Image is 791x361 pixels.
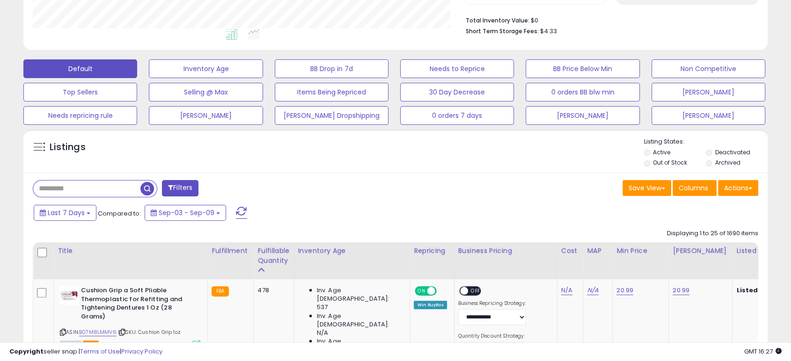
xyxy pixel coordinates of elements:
[653,159,687,166] label: Out of Stock
[400,59,514,78] button: Needs to Reprice
[212,246,249,256] div: Fulfillment
[400,83,514,101] button: 30 Day Decrease
[79,328,117,336] a: B07M8LMMV6
[653,148,670,156] label: Active
[162,180,198,196] button: Filters
[317,329,328,337] span: N/A
[58,246,204,256] div: Title
[50,141,86,154] h5: Listings
[458,300,526,307] label: Business Repricing Strategy:
[257,286,286,295] div: 478
[145,205,226,221] button: Sep-03 - Sep-09
[715,159,740,166] label: Archived
[9,347,44,356] strong: Copyright
[149,83,263,101] button: Selling @ Max
[400,106,514,125] button: 0 orders 7 days
[275,83,388,101] button: Items Being Repriced
[561,246,579,256] div: Cost
[48,208,85,217] span: Last 7 Days
[60,286,79,305] img: 41Pvt0l1VmL._SL40_.jpg
[23,106,137,125] button: Needs repricing rule
[98,209,141,218] span: Compared to:
[80,347,120,356] a: Terms of Use
[652,106,765,125] button: [PERSON_NAME]
[118,328,181,336] span: | SKU: Cushion Grip 1oz
[81,286,195,323] b: Cushion Grip a Soft Pliable Thermoplastic for Refitting and Tightening Dentures 1 Oz (28 Grams)
[212,286,229,296] small: FBA
[23,83,137,101] button: Top Sellers
[9,347,162,356] div: seller snap | |
[298,246,406,256] div: Inventory Age
[466,14,751,25] li: $0
[652,83,765,101] button: [PERSON_NAME]
[616,286,633,295] a: 20.99
[652,59,765,78] button: Non Competitive
[34,205,96,221] button: Last 7 Days
[673,180,717,196] button: Columns
[121,347,162,356] a: Privacy Policy
[540,27,557,36] span: $4.33
[526,83,639,101] button: 0 orders BB blw min
[667,229,758,238] div: Displaying 1 to 25 of 1690 items
[466,27,539,35] b: Short Term Storage Fees:
[458,333,526,339] label: Quantity Discount Strategy:
[414,246,450,256] div: Repricing
[744,347,782,356] span: 2025-09-17 16:27 GMT
[673,286,689,295] a: 20.99
[616,246,665,256] div: Min Price
[435,287,450,295] span: OFF
[526,106,639,125] button: [PERSON_NAME]
[416,287,427,295] span: ON
[275,59,388,78] button: BB Drop in 7d
[561,286,572,295] a: N/A
[458,246,553,256] div: Business Pricing
[414,301,447,309] div: Win BuyBox
[149,59,263,78] button: Inventory Age
[679,183,708,193] span: Columns
[736,286,779,295] b: Listed Price:
[468,287,483,295] span: OFF
[23,59,137,78] button: Default
[718,180,758,196] button: Actions
[715,148,750,156] label: Deactivated
[257,246,290,266] div: Fulfillable Quantity
[644,137,768,146] p: Listing States:
[466,16,529,24] b: Total Inventory Value:
[149,106,263,125] button: [PERSON_NAME]
[587,246,608,256] div: MAP
[317,312,403,329] span: Inv. Age [DEMOGRAPHIC_DATA]:
[317,303,328,311] span: 537
[275,106,388,125] button: [PERSON_NAME] Dropshipping
[587,286,598,295] a: N/A
[673,246,728,256] div: [PERSON_NAME]
[159,208,214,217] span: Sep-03 - Sep-09
[526,59,639,78] button: BB Price Below Min
[623,180,671,196] button: Save View
[317,286,403,303] span: Inv. Age [DEMOGRAPHIC_DATA]:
